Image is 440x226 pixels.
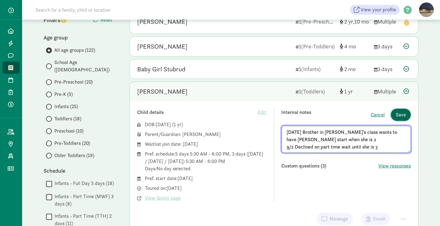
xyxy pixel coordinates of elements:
[44,167,117,175] div: Schedule
[344,43,356,50] span: 4
[378,162,411,170] button: View responses
[301,66,321,73] span: (Infants)
[409,197,440,226] iframe: Chat Widget
[374,87,399,96] div: Multiple
[350,5,400,15] a: View your profile
[361,6,396,13] span: View your profile
[361,213,390,225] button: Enroll
[344,66,356,73] span: 2
[344,18,354,25] span: 2
[52,180,114,187] label: Infants - Full Day 5 days (18)
[54,47,95,54] span: All age groups (122)
[374,42,399,51] div: 3 days
[54,127,83,135] span: Preschool (10)
[340,87,369,96] div: [object Object]
[373,215,385,223] span: Enroll
[145,194,181,202] span: View family page
[145,175,267,182] div: Pref. start date: [DATE]
[137,64,185,74] div: Baby Girl Stubrud
[44,33,117,42] div: Age group
[54,140,90,147] span: Pre-Toddlers (20)
[295,87,335,96] div: 1
[340,65,369,73] div: [object Object]
[295,65,335,73] div: 1
[137,87,187,96] div: Zoey Tieu
[145,121,267,128] div: DOB: ( )
[145,150,267,172] div: Pref. schedule: 5 days 5:30 AM - 6:00 PM, 3 days ([DATE] / [DATE] / [DATE]) 5:30 AM - 6:00 PM Day...
[100,16,112,24] span: Reset
[371,111,385,119] button: Cancel
[137,109,258,116] div: Child details
[295,17,335,26] div: 1
[340,17,369,26] div: [object Object]
[52,193,117,208] label: Infants - Part Time (MWF) 3 days (8)
[137,42,187,51] div: Hayden Hendricks
[145,141,267,148] div: Waitlist join date: [DATE]
[340,42,369,51] div: [object Object]
[282,162,379,170] div: Custom questions (3)
[145,185,267,192] div: Toured on: [DATE]
[301,88,325,95] span: (Toddlers)
[391,109,411,121] button: Save
[137,17,187,27] div: Carson Edwards
[354,18,369,25] span: 10
[301,18,338,25] span: (Pre-Preschool)
[282,109,371,121] div: Internal notes
[317,213,353,225] button: Message
[44,15,80,24] div: Filters
[396,111,406,119] span: Save
[54,59,117,73] span: School Age ([DEMOGRAPHIC_DATA])
[54,115,81,122] span: Toddlers (18)
[330,215,348,223] span: Message
[344,88,353,95] span: 1
[145,131,267,138] div: Parent/Guardian: [PERSON_NAME]
[54,152,94,159] span: Older Toddlers (19)
[301,43,335,50] span: (Pre-Toddlers)
[54,103,78,110] span: Infants (25)
[374,17,399,26] div: Multiple
[32,4,204,16] input: Search for a family, child or location
[258,109,267,116] span: Edit
[295,42,335,51] div: 1
[54,91,73,98] span: Pre-K (5)
[156,121,171,128] span: [DATE]
[174,121,181,128] span: 1
[374,65,399,73] div: 3 days
[54,78,93,86] span: Pre-Preschool (20)
[88,14,117,26] button: Reset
